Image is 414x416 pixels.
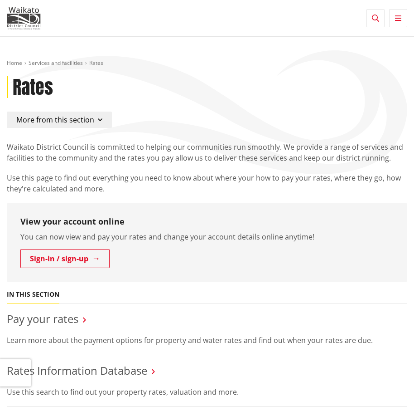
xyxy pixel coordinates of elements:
[7,172,407,194] p: Use this page to find out everything you need to know about where your how to pay your rates, whe...
[7,387,407,397] p: Use this search to find out your property rates, valuation and more.
[89,59,103,67] span: Rates
[13,76,53,98] h1: Rates
[7,291,59,299] h5: In this section
[7,112,112,128] button: More from this section
[20,217,394,227] h3: View your account online
[20,249,110,268] a: Sign-in / sign-up
[29,59,83,67] a: Services and facilities
[7,363,147,378] a: Rates Information Database
[7,335,407,346] p: Learn more about the payment options for property and water rates and find out when your rates ar...
[7,7,41,29] img: Waikato District Council - Te Kaunihera aa Takiwaa o Waikato
[7,311,78,326] a: Pay your rates
[16,115,94,125] span: More from this section
[7,59,22,67] a: Home
[7,142,407,163] p: Waikato District Council is committed to helping our communities run smoothly. We provide a range...
[7,59,407,67] nav: breadcrumb
[20,231,394,242] p: You can now view and pay your rates and change your account details online anytime!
